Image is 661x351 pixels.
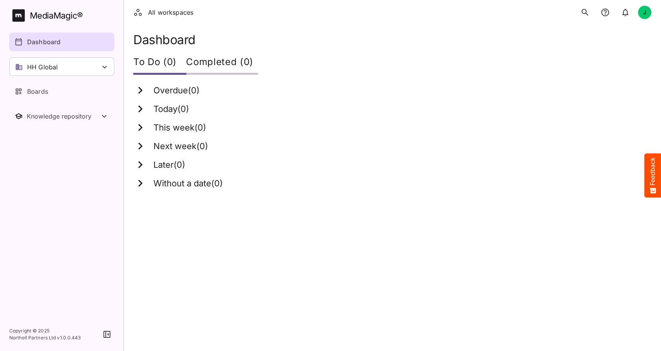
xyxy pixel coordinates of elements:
div: MediaMagic ® [30,9,83,22]
h3: Next week ( 0 ) [153,141,208,151]
p: Boards [27,87,48,96]
h3: Overdue ( 0 ) [153,86,200,96]
a: MediaMagic® [12,9,114,22]
nav: Knowledge repository [9,107,114,126]
button: notifications [597,5,613,20]
div: Knowledge repository [27,112,100,120]
p: Northell Partners Ltd v 1.0.0.443 [9,334,81,341]
h3: Today ( 0 ) [153,104,189,114]
a: Boards [9,82,114,101]
button: Feedback [644,153,661,198]
button: search [577,5,593,20]
h3: Later ( 0 ) [153,160,185,170]
p: Copyright © 2025 [9,327,81,334]
button: Toggle Knowledge repository [9,107,114,126]
button: notifications [618,5,633,20]
div: To Do (0) [133,52,186,75]
p: Dashboard [27,37,60,46]
div: Completed (0) [186,52,258,75]
p: HH Global [27,62,58,72]
h3: This week ( 0 ) [153,123,206,133]
h1: Dashboard [133,33,652,47]
h3: Without a date ( 0 ) [153,179,223,189]
a: Dashboard [9,33,114,51]
div: J [638,5,652,19]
